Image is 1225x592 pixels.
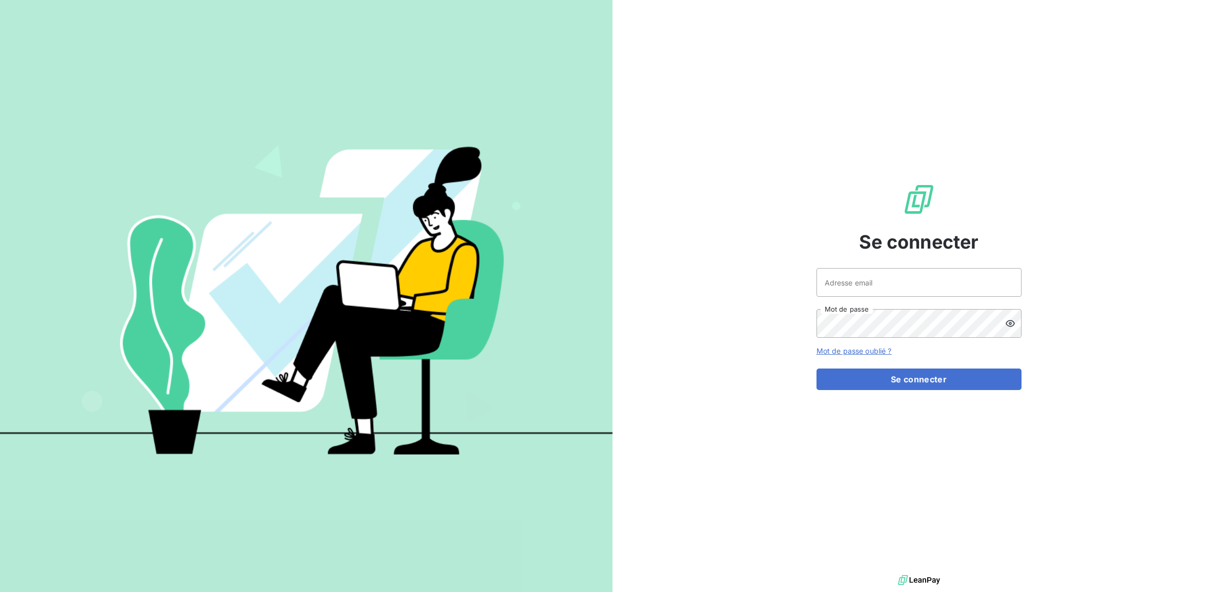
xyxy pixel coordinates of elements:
[898,573,940,588] img: logo
[859,228,979,256] span: Se connecter
[816,369,1022,390] button: Se connecter
[816,346,892,355] a: Mot de passe oublié ?
[903,183,935,216] img: Logo LeanPay
[816,268,1022,297] input: placeholder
